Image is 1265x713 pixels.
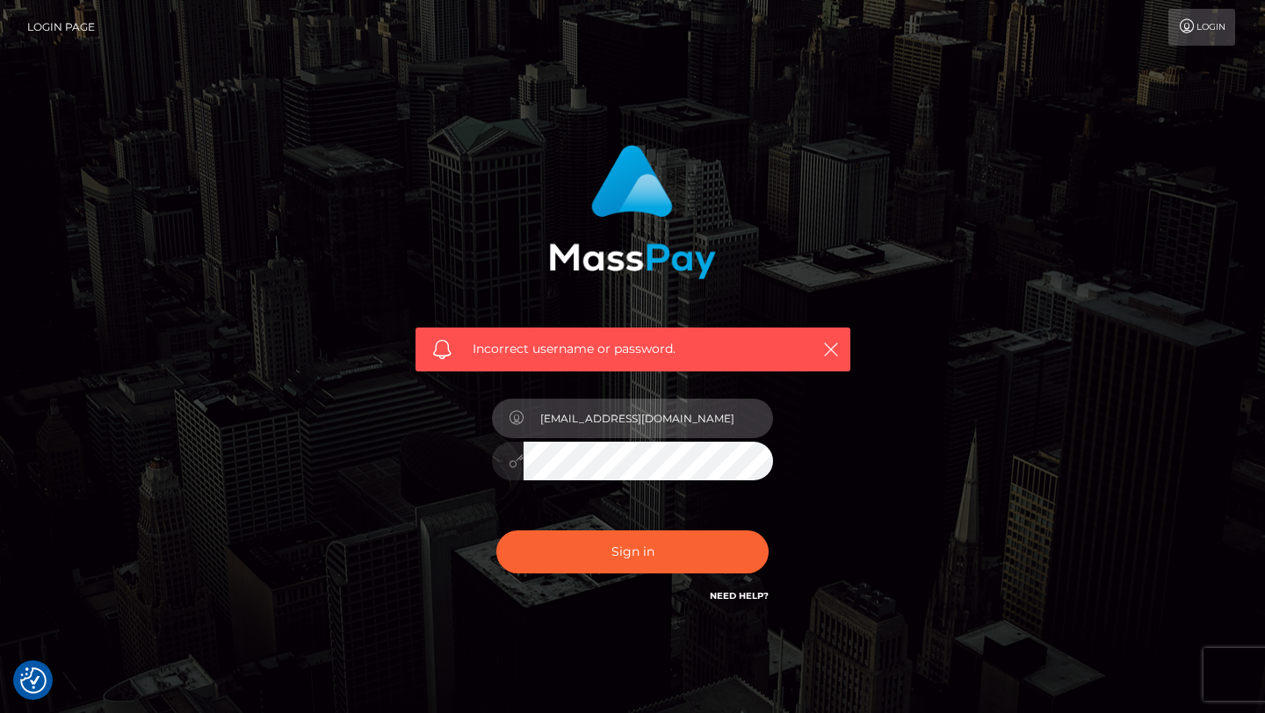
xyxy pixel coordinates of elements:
span: Incorrect username or password. [473,340,793,358]
a: Need Help? [710,590,769,601]
img: Revisit consent button [20,667,47,694]
button: Sign in [496,530,769,573]
img: MassPay Login [549,145,716,279]
a: Login [1168,9,1235,46]
button: Consent Preferences [20,667,47,694]
a: Login Page [27,9,95,46]
input: Username... [524,399,773,438]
